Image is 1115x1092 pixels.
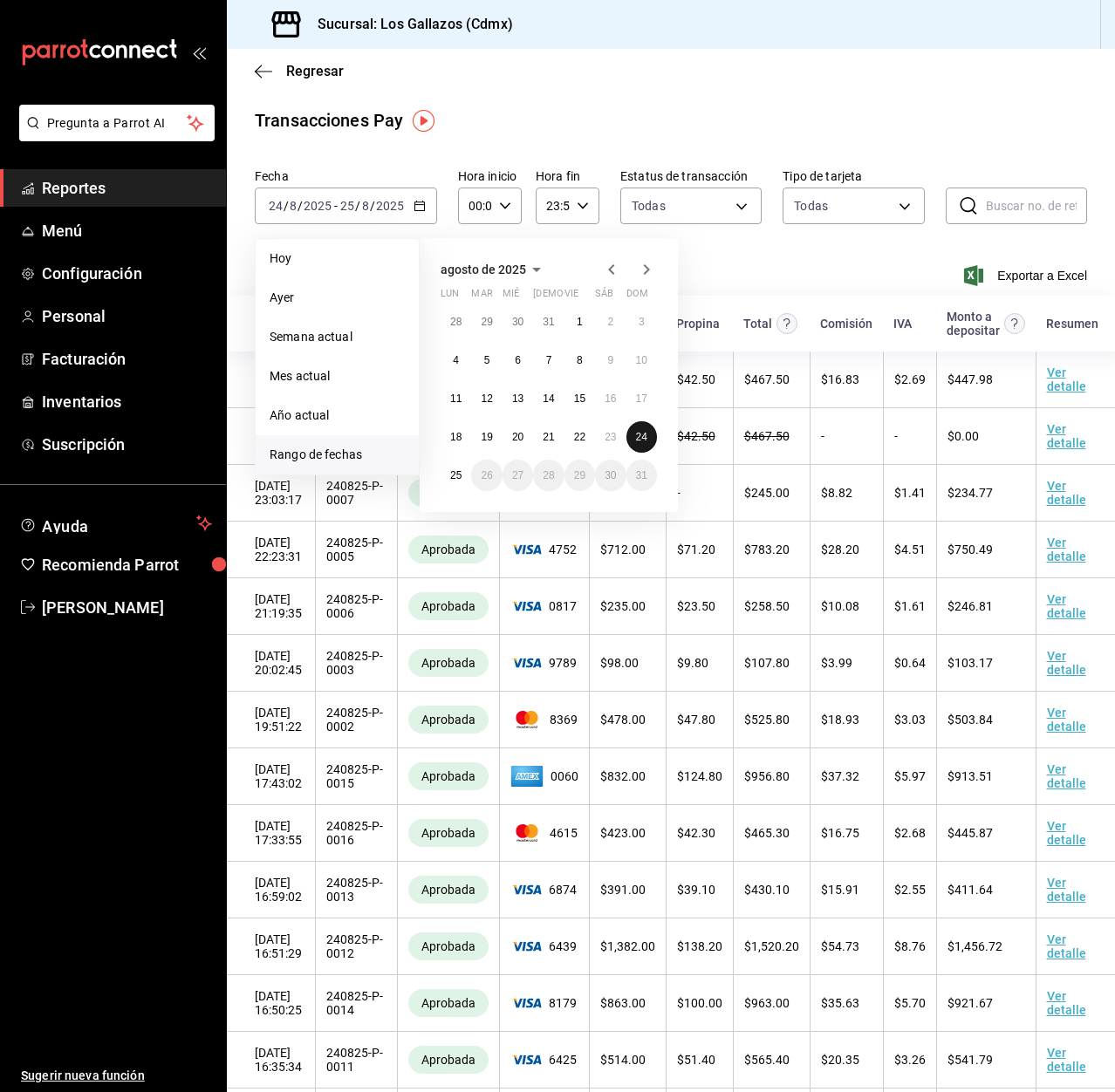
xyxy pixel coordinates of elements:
[947,769,993,783] span: $ 913.51
[414,599,482,613] span: Aprobada
[227,918,315,975] td: [DATE] 16:51:29
[600,769,646,783] span: $ 832.00
[744,486,790,500] span: $ 245.00
[743,317,772,331] div: Total
[821,769,859,783] span: $ 37.32
[626,383,657,414] button: 17 de agosto de 2025
[42,304,212,328] span: Personal
[574,431,585,443] abbr: 22 de agosto de 2025
[47,114,188,133] span: Pregunta a Parrot AI
[227,748,315,805] td: [DATE] 17:43:02
[42,262,212,285] span: Configuración
[484,354,490,366] abbr: 5 de agosto de 2025
[968,265,1087,286] button: Exportar a Excel
[471,421,502,453] button: 19 de agosto de 2025
[620,170,762,182] label: Estatus de transacción
[227,578,315,635] td: [DATE] 21:19:35
[894,939,926,953] span: $ 8.76
[744,429,790,443] span: $ 467.50
[408,932,489,960] div: Transacciones cobradas de manera exitosa.
[315,1032,397,1089] td: 240825-P-0011
[821,372,859,386] span: $ 16.83
[441,259,547,280] button: agosto de 2025
[820,317,872,331] div: Comisión
[413,110,434,132] img: Tooltip marker
[339,199,355,213] input: --
[315,918,397,975] td: 240825-P-0012
[1004,313,1025,334] svg: Este es el monto resultante del total pagado menos comisión e IVA. Esta será la parte que se depo...
[636,354,647,366] abbr: 10 de agosto de 2025
[414,486,482,500] span: Aprobada
[1047,819,1086,847] a: Ver detalle
[947,486,993,500] span: $ 234.77
[510,656,578,670] span: 9789
[414,713,482,727] span: Aprobada
[441,306,471,338] button: 28 de julio de 2025
[677,1053,715,1067] span: $ 51.40
[408,819,489,847] div: Transacciones cobradas de manera exitosa.
[626,306,657,338] button: 3 de agosto de 2025
[821,543,859,556] span: $ 28.20
[270,406,405,425] span: Año actual
[894,1053,926,1067] span: $ 3.26
[894,826,926,840] span: $ 2.68
[744,656,790,670] span: $ 107.80
[894,769,926,783] span: $ 5.97
[577,354,583,366] abbr: 8 de agosto de 2025
[227,692,315,748] td: [DATE] 19:51:22
[334,199,338,213] span: -
[677,543,715,556] span: $ 71.20
[315,578,397,635] td: 240825-P-0006
[510,996,578,1010] span: 8179
[270,328,405,346] span: Semana actual
[894,656,926,670] span: $ 0.64
[744,372,790,386] span: $ 467.50
[947,1053,993,1067] span: $ 541.79
[677,769,722,783] span: $ 124.80
[503,288,519,306] abbr: miércoles
[947,713,993,727] span: $ 503.84
[947,310,1000,338] div: Monto a depositar
[607,316,613,328] abbr: 2 de agosto de 2025
[744,996,790,1010] span: $ 963.00
[536,170,599,182] label: Hora fin
[503,345,533,376] button: 6 de agosto de 2025
[595,421,626,453] button: 23 de agosto de 2025
[626,460,657,491] button: 31 de agosto de 2025
[821,826,859,840] span: $ 16.75
[677,656,708,670] span: $ 9.80
[227,805,315,862] td: [DATE] 17:33:55
[744,883,790,897] span: $ 430.10
[414,939,482,953] span: Aprobada
[375,199,405,213] input: ----
[12,126,215,145] a: Pregunta a Parrot AI
[270,249,405,268] span: Hoy
[361,199,370,213] input: --
[286,63,344,79] span: Regresar
[284,199,289,213] span: /
[821,1053,859,1067] span: $ 20.35
[744,713,790,727] span: $ 525.80
[441,345,471,376] button: 4 de agosto de 2025
[355,199,360,213] span: /
[783,170,924,182] label: Tipo de tarjeta
[1047,479,1086,507] a: Ver detalle
[600,599,646,613] span: $ 235.00
[947,883,993,897] span: $ 411.64
[1047,876,1086,904] a: Ver detalle
[315,975,397,1032] td: 240825-P-0014
[744,939,799,953] span: $ 1,520.20
[481,392,492,405] abbr: 12 de agosto de 2025
[227,975,315,1032] td: [DATE] 16:50:25
[503,421,533,453] button: 20 de agosto de 2025
[677,713,715,727] span: $ 47.80
[512,431,523,443] abbr: 20 de agosto de 2025
[564,383,595,414] button: 15 de agosto de 2025
[744,826,790,840] span: $ 465.30
[42,596,212,619] span: [PERSON_NAME]
[894,996,926,1010] span: $ 5.70
[471,345,502,376] button: 5 de agosto de 2025
[510,762,578,790] span: 0060
[315,522,397,578] td: 240825-P-0005
[510,824,578,842] span: 4615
